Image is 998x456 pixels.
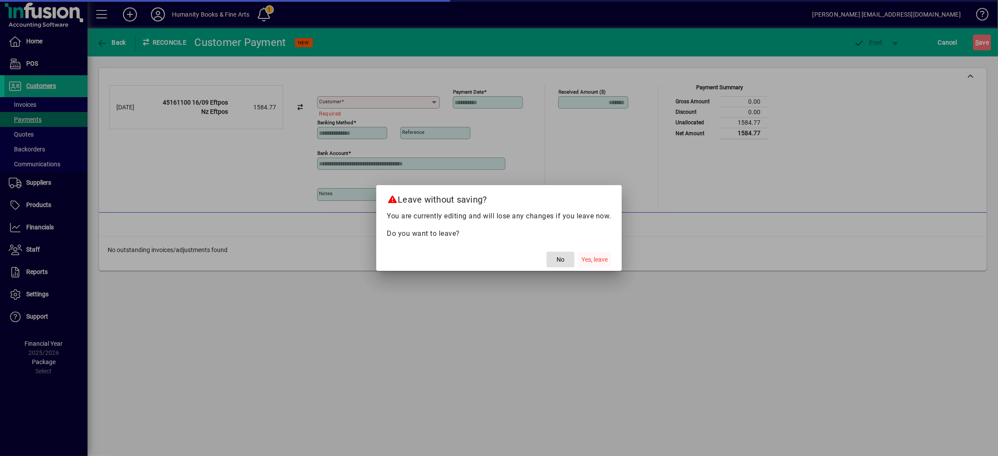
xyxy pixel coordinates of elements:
span: No [557,255,564,264]
button: Yes, leave [578,252,611,267]
button: No [546,252,574,267]
p: You are currently editing and will lose any changes if you leave now. [387,211,611,221]
h2: Leave without saving? [376,185,622,210]
p: Do you want to leave? [387,228,611,239]
span: Yes, leave [581,255,608,264]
